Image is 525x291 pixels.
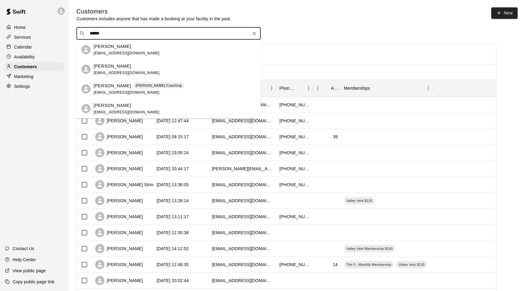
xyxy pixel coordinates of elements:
div: The 5 - Monthly Membership [344,261,394,268]
div: 2025-08-10 23:05:24 [157,150,189,156]
div: [PERSON_NAME] [95,276,143,285]
p: Copy public page link [13,279,54,285]
p: [PERSON_NAME] [94,102,131,108]
div: +18186139980 [279,118,310,124]
div: Valley Velo $125 [344,197,375,204]
button: Menu [304,84,313,93]
div: Phone Number [276,80,313,97]
button: Sort [370,84,379,92]
div: Valley Velo Membership $100 [344,245,395,252]
div: [PERSON_NAME] [95,228,143,237]
p: Marketing [14,73,33,80]
div: [PERSON_NAME] String [95,180,156,189]
div: christstopheriangarcia23@gmail.com [212,230,273,236]
div: Phone Number [279,80,295,97]
p: Customers [14,64,37,70]
p: [PERSON_NAME] [94,63,131,69]
div: [PERSON_NAME] [95,116,143,125]
p: [PERSON_NAME] [94,82,131,89]
div: [PERSON_NAME] [95,260,143,269]
p: Availability [14,54,35,60]
p: Help Center [13,257,36,263]
div: 2025-08-07 20:02:44 [157,277,189,284]
p: Services [14,34,31,40]
div: Richard Marcus [81,45,91,54]
div: jestring@gmail.com [212,182,273,188]
a: Settings [5,82,64,91]
button: Menu [267,84,276,93]
div: Memberships [344,80,370,97]
button: Menu [424,84,433,93]
div: greg@annie-campbell.com [212,166,273,172]
span: [EMAIL_ADDRESS][DOMAIN_NAME] [94,51,160,55]
button: Sort [322,84,331,92]
p: [PERSON_NAME] Coaching [136,83,182,88]
span: [EMAIL_ADDRESS][DOMAIN_NAME] [94,90,160,94]
div: 2025-08-09 14:12:52 [157,246,189,252]
div: mikealam75@gmail.com [212,150,273,156]
div: 2025-08-10 13:36:05 [157,182,189,188]
p: Settings [14,83,30,89]
p: View public page [13,268,46,274]
p: [PERSON_NAME] [94,43,131,49]
button: Clear [250,29,259,38]
div: +16083472202 [279,102,310,108]
a: Marketing [5,72,64,81]
div: Marcus Wiley [81,65,91,74]
div: 14 [333,262,338,268]
div: Marcus Siegel [81,104,91,113]
div: 2025-08-10 13:11:17 [157,214,189,220]
div: Age [331,80,338,97]
span: [EMAIL_ADDRESS][DOMAIN_NAME] [94,110,160,114]
div: 2025-08-11 09:15:17 [157,134,189,140]
div: +13109107276 [279,134,310,140]
p: Customers includes anyone that has made a booking at your facility in the past. [76,16,231,22]
a: New [491,7,518,19]
span: The 5 - Monthly Membership [344,262,394,267]
div: 39 [333,134,338,140]
div: Search customers by name or email [76,27,261,40]
span: Valley Velo $125 [344,198,375,203]
p: Calendar [14,44,32,50]
div: oscarortiz9@gmail.com [212,214,273,220]
div: +18185904599 [279,262,310,268]
span: Valley Velo Membership $100 [344,246,395,251]
div: karynto@gmail.com [212,277,273,284]
div: +19175534668 [279,166,310,172]
p: Contact Us [13,246,34,252]
div: galitlerman@gmail.com [212,118,273,124]
p: Home [14,24,26,30]
a: Home [5,23,64,32]
button: Menu [313,84,322,93]
div: 2025-08-10 12:30:38 [157,230,189,236]
div: Memberships [341,80,433,97]
div: 2025-08-09 12:48:35 [157,262,189,268]
div: jll723@yahoo.com [212,134,273,140]
div: 2025-08-10 20:44:17 [157,166,189,172]
div: +13232700614 [279,150,310,156]
div: robpaco1966@gmail.com [212,198,273,204]
a: Customers [5,62,64,71]
div: +16175129583 [279,182,310,188]
div: +18186327578 [279,214,310,220]
div: Email [209,80,276,97]
div: rod.lindblomlaw@gmail.com [212,246,273,252]
span: Valley Velo $125 [396,262,427,267]
div: Age [313,80,341,97]
div: [PERSON_NAME] [95,196,143,205]
a: Availability [5,52,64,61]
span: [EMAIL_ADDRESS][DOMAIN_NAME] [94,70,160,75]
div: 2025-08-11 12:47:44 [157,118,189,124]
div: [PERSON_NAME] [95,164,143,173]
div: sportslaman@gmail.com [212,262,273,268]
a: Services [5,33,64,42]
button: Sort [295,84,304,92]
a: Calendar [5,42,64,52]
